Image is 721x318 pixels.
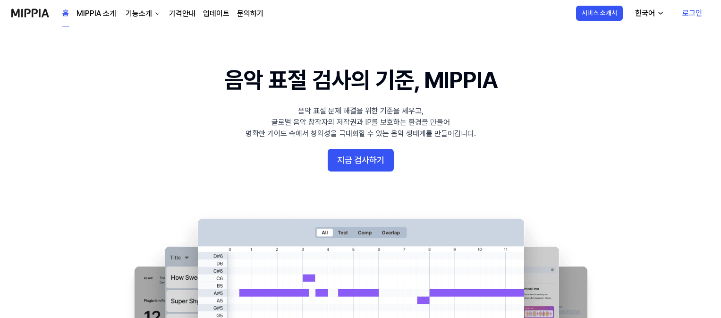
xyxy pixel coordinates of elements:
[203,8,229,19] a: 업데이트
[246,105,476,139] div: 음악 표절 문제 해결을 위한 기준을 세우고, 글로벌 음악 창작자의 저작권과 IP를 보호하는 환경을 만들어 명확한 가이드 속에서 창의성을 극대화할 수 있는 음악 생태계를 만들어...
[124,8,161,19] button: 기능소개
[124,8,154,19] div: 기능소개
[76,8,116,19] a: MIPPIA 소개
[628,4,670,23] button: 한국어
[237,8,263,19] a: 문의하기
[169,8,195,19] a: 가격안내
[328,149,394,172] button: 지금 검사하기
[224,64,497,96] h1: 음악 표절 검사의 기준, MIPPIA
[633,8,657,19] div: 한국어
[576,6,623,21] button: 서비스 소개서
[62,0,69,26] a: 홈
